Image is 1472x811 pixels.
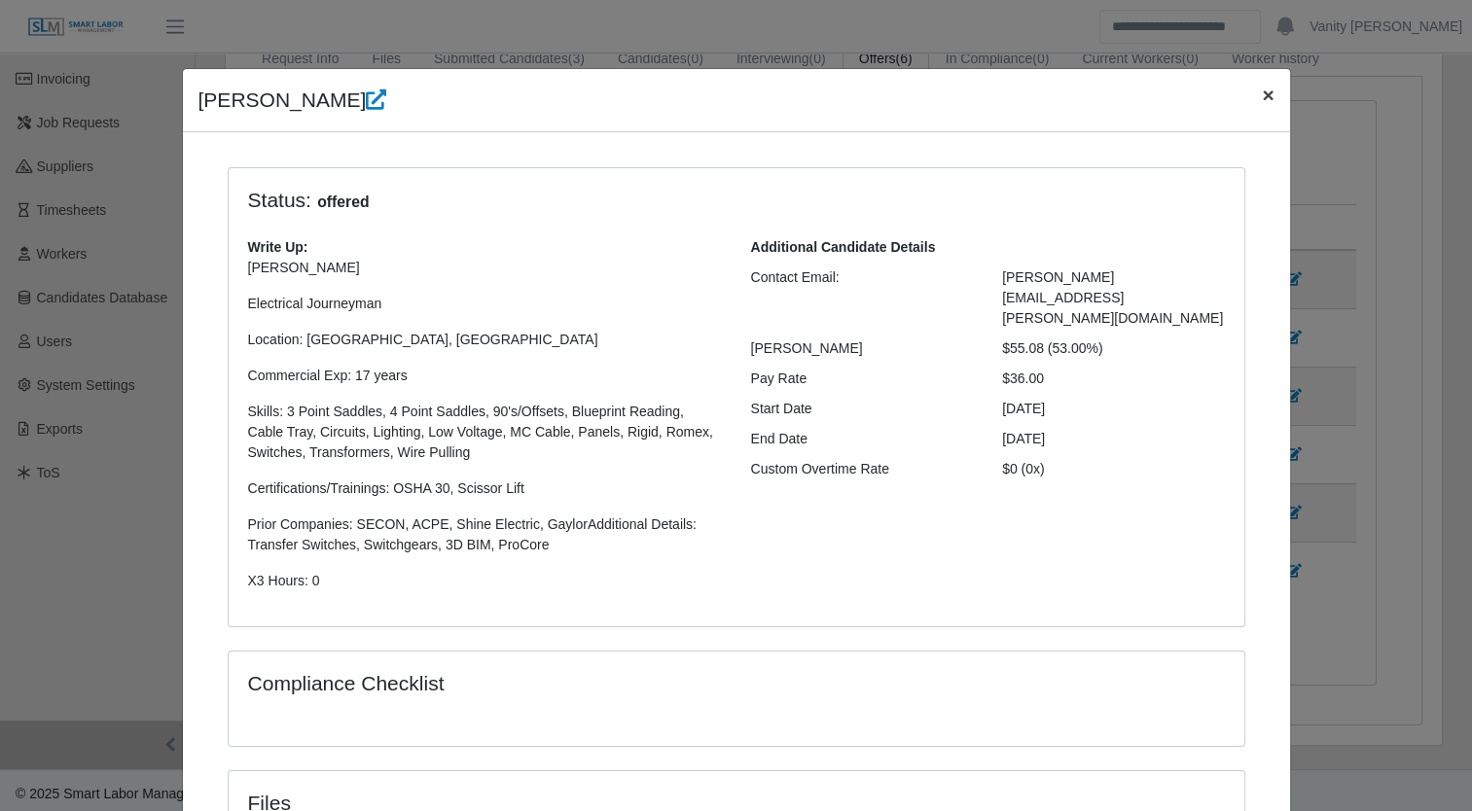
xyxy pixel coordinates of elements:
p: Certifications/Trainings: OSHA 30, Scissor Lift [248,478,722,499]
span: [PERSON_NAME][EMAIL_ADDRESS][PERSON_NAME][DOMAIN_NAME] [1002,269,1223,326]
div: Pay Rate [736,369,988,389]
div: Contact Email: [736,267,988,329]
b: Write Up: [248,239,308,255]
h4: Status: [248,188,974,214]
div: [PERSON_NAME] [736,338,988,359]
p: X3 Hours: 0 [248,571,722,591]
span: × [1262,84,1274,106]
span: [DATE] [1002,431,1045,446]
div: $36.00 [987,369,1239,389]
div: End Date [736,429,988,449]
div: Custom Overtime Rate [736,459,988,479]
div: $55.08 (53.00%) [987,338,1239,359]
h4: [PERSON_NAME] [198,85,387,116]
b: Additional Candidate Details [751,239,936,255]
p: Electrical Journeyman [248,294,722,314]
button: Close [1246,69,1289,121]
p: Location: [GEOGRAPHIC_DATA], [GEOGRAPHIC_DATA] [248,330,722,350]
span: offered [311,191,376,214]
p: Commercial Exp: 17 years [248,366,722,386]
p: [PERSON_NAME] [248,258,722,278]
div: [DATE] [987,399,1239,419]
div: Start Date [736,399,988,419]
h4: Compliance Checklist [248,671,889,695]
span: $0 (0x) [1002,461,1045,476]
p: Prior Companies: SECON, ACPE, Shine Electric, GaylorAdditional Details: Transfer Switches, Switch... [248,514,722,555]
p: Skills: 3 Point Saddles, 4 Point Saddles, 90's/Offsets, Blueprint Reading, Cable Tray, Circuits, ... [248,402,722,463]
